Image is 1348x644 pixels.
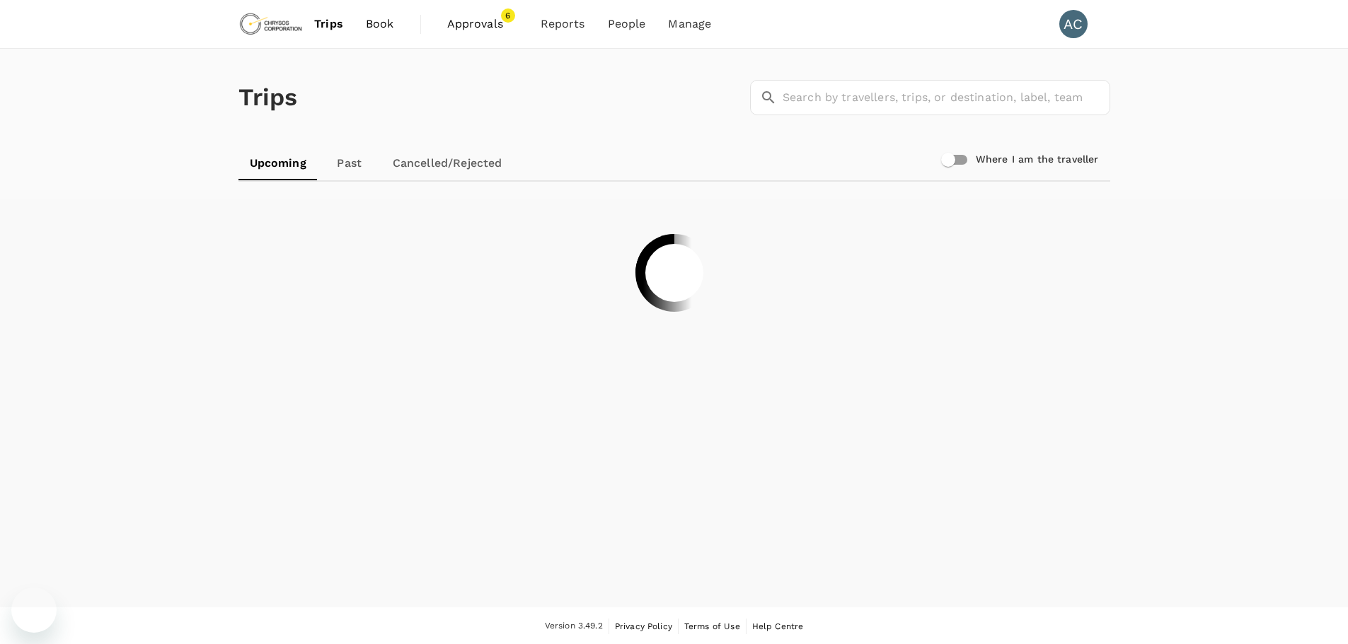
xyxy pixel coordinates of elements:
[668,16,711,33] span: Manage
[615,621,672,631] span: Privacy Policy
[615,619,672,634] a: Privacy Policy
[541,16,585,33] span: Reports
[501,8,515,23] span: 6
[447,16,518,33] span: Approvals
[684,619,740,634] a: Terms of Use
[752,619,804,634] a: Help Centre
[608,16,646,33] span: People
[366,16,394,33] span: Book
[238,49,298,146] h1: Trips
[238,146,318,180] a: Upcoming
[11,587,57,633] iframe: Button to launch messaging window
[545,619,603,633] span: Version 3.49.2
[238,8,304,40] img: Chrysos Corporation
[318,146,381,180] a: Past
[752,621,804,631] span: Help Centre
[314,16,343,33] span: Trips
[1059,10,1088,38] div: AC
[976,152,1099,168] h6: Where I am the traveller
[684,621,740,631] span: Terms of Use
[783,80,1110,115] input: Search by travellers, trips, or destination, label, team
[381,146,514,180] a: Cancelled/Rejected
